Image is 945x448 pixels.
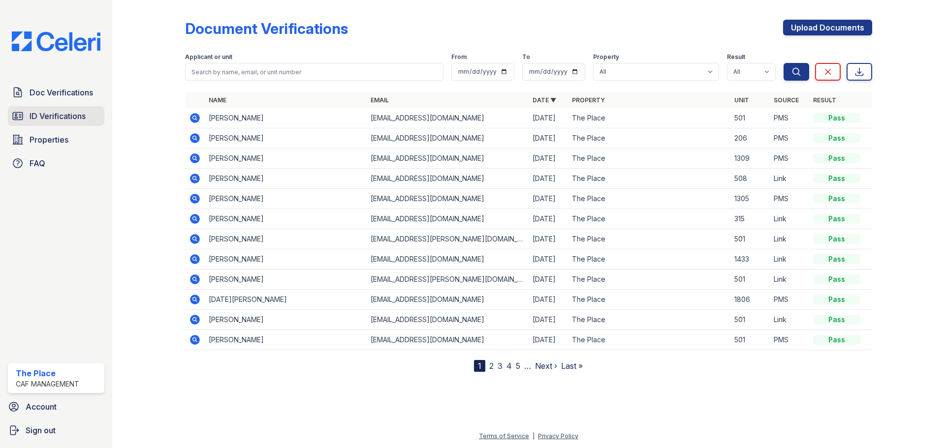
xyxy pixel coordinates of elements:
[4,420,108,440] a: Sign out
[529,290,568,310] td: [DATE]
[529,128,568,149] td: [DATE]
[367,108,529,128] td: [EMAIL_ADDRESS][DOMAIN_NAME]
[451,53,467,61] label: From
[506,361,512,371] a: 4
[568,310,730,330] td: The Place
[568,249,730,269] td: The Place
[529,108,568,128] td: [DATE]
[770,128,809,149] td: PMS
[185,63,443,81] input: Search by name, email, or unit number
[529,189,568,209] td: [DATE]
[522,53,530,61] label: To
[770,310,809,330] td: Link
[813,113,860,123] div: Pass
[8,106,104,126] a: ID Verifications
[489,361,494,371] a: 2
[538,432,578,440] a: Privacy Policy
[367,209,529,229] td: [EMAIL_ADDRESS][DOMAIN_NAME]
[30,87,93,98] span: Doc Verifications
[770,249,809,269] td: Link
[529,249,568,269] td: [DATE]
[568,290,730,310] td: The Place
[561,361,583,371] a: Last »
[770,330,809,350] td: PMS
[367,330,529,350] td: [EMAIL_ADDRESS][DOMAIN_NAME]
[568,108,730,128] td: The Place
[205,269,367,290] td: [PERSON_NAME]
[4,31,108,51] img: CE_Logo_Blue-a8612792a0a2168367f1c8372b55b34899dd931a85d93a1a3d3e32e68fde9ad4.png
[16,367,79,379] div: The Place
[727,53,745,61] label: Result
[774,96,799,104] a: Source
[730,128,770,149] td: 206
[209,96,226,104] a: Name
[4,397,108,417] a: Account
[205,209,367,229] td: [PERSON_NAME]
[730,330,770,350] td: 501
[529,229,568,249] td: [DATE]
[813,174,860,183] div: Pass
[205,229,367,249] td: [PERSON_NAME]
[8,153,104,173] a: FAQ
[16,379,79,389] div: CAF Management
[770,229,809,249] td: Link
[730,108,770,128] td: 501
[783,20,872,35] a: Upload Documents
[730,229,770,249] td: 501
[813,153,860,163] div: Pass
[367,149,529,169] td: [EMAIL_ADDRESS][DOMAIN_NAME]
[205,108,367,128] td: [PERSON_NAME]
[730,290,770,310] td: 1806
[533,96,556,104] a: Date ▼
[367,290,529,310] td: [EMAIL_ADDRESS][DOMAIN_NAME]
[529,330,568,350] td: [DATE]
[568,149,730,169] td: The Place
[30,110,86,122] span: ID Verifications
[813,96,836,104] a: Result
[770,209,809,229] td: Link
[813,254,860,264] div: Pass
[572,96,605,104] a: Property
[30,134,68,146] span: Properties
[205,149,367,169] td: [PERSON_NAME]
[205,310,367,330] td: [PERSON_NAME]
[568,209,730,229] td: The Place
[535,361,557,371] a: Next ›
[730,209,770,229] td: 315
[568,269,730,290] td: The Place
[529,149,568,169] td: [DATE]
[734,96,749,104] a: Unit
[529,269,568,290] td: [DATE]
[474,360,485,372] div: 1
[30,157,45,169] span: FAQ
[498,361,503,371] a: 3
[205,128,367,149] td: [PERSON_NAME]
[813,234,860,244] div: Pass
[533,432,535,440] div: |
[813,133,860,143] div: Pass
[813,194,860,204] div: Pass
[730,310,770,330] td: 501
[813,335,860,345] div: Pass
[367,189,529,209] td: [EMAIL_ADDRESS][DOMAIN_NAME]
[770,290,809,310] td: PMS
[371,96,389,104] a: Email
[516,361,520,371] a: 5
[524,360,531,372] span: …
[367,169,529,189] td: [EMAIL_ADDRESS][DOMAIN_NAME]
[568,229,730,249] td: The Place
[770,269,809,290] td: Link
[8,130,104,149] a: Properties
[813,214,860,224] div: Pass
[813,274,860,284] div: Pass
[205,169,367,189] td: [PERSON_NAME]
[730,149,770,169] td: 1309
[568,169,730,189] td: The Place
[26,401,57,413] span: Account
[529,310,568,330] td: [DATE]
[205,290,367,310] td: [DATE][PERSON_NAME]
[813,315,860,325] div: Pass
[367,229,529,249] td: [EMAIL_ADDRESS][PERSON_NAME][DOMAIN_NAME]
[205,189,367,209] td: [PERSON_NAME]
